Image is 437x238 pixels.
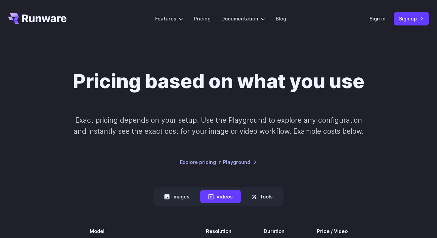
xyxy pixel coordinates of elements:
a: Blog [276,15,286,22]
label: Features [155,15,183,22]
button: Videos [200,190,241,203]
a: Pricing [194,15,211,22]
a: Go to / [8,13,67,24]
a: Explore pricing in Playground [180,158,257,166]
a: Sign in [369,15,386,22]
label: Documentation [221,15,265,22]
p: Exact pricing depends on your setup. Use the Playground to explore any configuration and instantl... [71,115,366,137]
button: Images [156,190,198,203]
h1: Pricing based on what you use [73,70,364,93]
a: Sign up [394,12,429,25]
button: Tools [244,190,281,203]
